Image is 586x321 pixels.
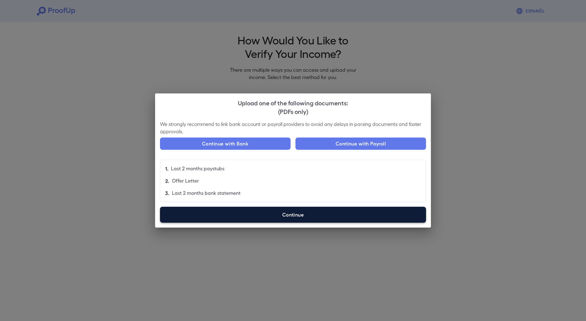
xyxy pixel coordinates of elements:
[165,177,169,184] p: 2.
[160,207,426,223] label: Continue
[160,120,426,135] p: We strongly recommend to link bank account or payroll providers to avoid any delays in parsing do...
[172,189,241,197] p: Last 2 months bank statement
[165,189,169,197] p: 3.
[165,165,169,172] p: 1.
[171,165,224,172] p: Last 2 months paystubs
[172,177,199,184] p: Offer Letter
[295,138,426,150] button: Continue with Payroll
[160,107,426,115] div: (PDFs only)
[155,93,431,120] h2: Upload one of the following documents:
[160,138,291,150] button: Continue with Bank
